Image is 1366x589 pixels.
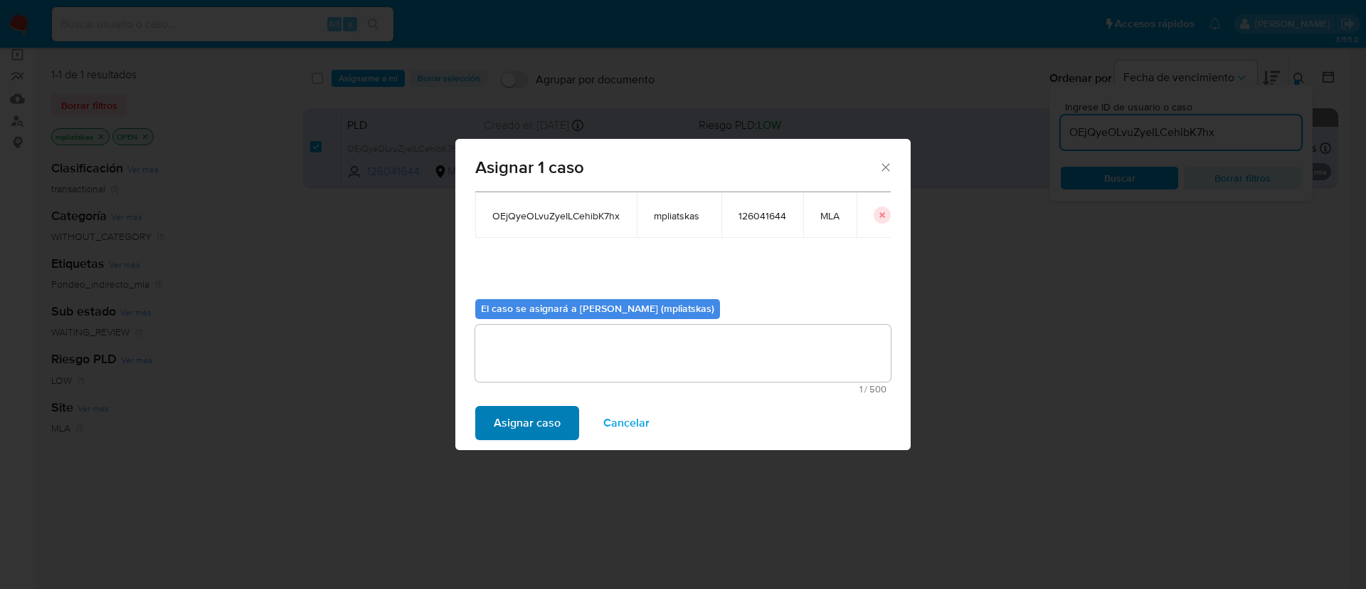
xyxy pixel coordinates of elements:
[874,207,891,224] button: icon-button
[879,160,891,173] button: Cerrar ventana
[820,209,840,222] span: MLA
[480,385,886,394] span: Máximo 500 caracteres
[603,407,650,439] span: Cancelar
[475,159,879,176] span: Asignar 1 caso
[455,139,911,450] div: assign-modal
[494,407,561,439] span: Asignar caso
[585,406,668,440] button: Cancelar
[654,209,704,222] span: mpliatskas
[492,209,620,222] span: OEjQyeOLvuZyeILCehibK7hx
[481,301,714,316] b: El caso se asignará a [PERSON_NAME] (mpliatskas)
[738,209,786,222] span: 126041644
[475,406,579,440] button: Asignar caso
